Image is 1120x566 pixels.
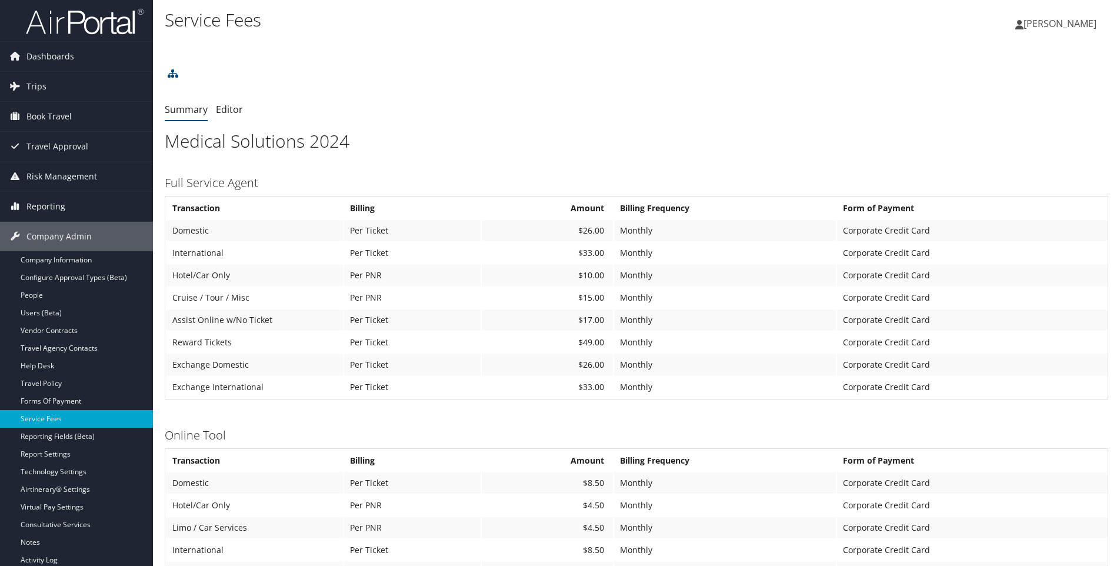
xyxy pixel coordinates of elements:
td: Cruise / Tour / Misc [166,287,343,308]
td: Per PNR [344,287,481,308]
th: Billing [344,450,481,471]
td: Per Ticket [344,332,481,353]
td: Corporate Credit Card [837,265,1106,286]
td: Exchange International [166,377,343,398]
td: Corporate Credit Card [837,332,1106,353]
span: Travel Approval [26,132,88,161]
td: Domestic [166,220,343,241]
td: Domestic [166,472,343,494]
span: Risk Management [26,162,97,191]
td: Monthly [614,517,835,538]
h1: Service Fees [165,8,794,32]
td: Limo / Car Services [166,517,343,538]
td: $4.50 [482,517,614,538]
td: $8.50 [482,472,614,494]
span: [PERSON_NAME] [1024,17,1096,30]
td: $33.00 [482,377,614,398]
td: Corporate Credit Card [837,472,1106,494]
th: Amount [482,450,614,471]
td: Hotel/Car Only [166,265,343,286]
h3: Online Tool [165,427,1108,444]
a: Editor [216,103,243,116]
td: Monthly [614,377,835,398]
td: Monthly [614,265,835,286]
th: Transaction [166,198,343,219]
span: Trips [26,72,46,101]
td: Monthly [614,540,835,561]
th: Form of Payment [837,450,1106,471]
td: Monthly [614,287,835,308]
td: Monthly [614,309,835,331]
td: Per PNR [344,495,481,516]
td: International [166,242,343,264]
th: Amount [482,198,614,219]
td: $10.00 [482,265,614,286]
span: Dashboards [26,42,74,71]
th: Form of Payment [837,198,1106,219]
td: $26.00 [482,354,614,375]
td: Per Ticket [344,242,481,264]
td: Monthly [614,220,835,241]
th: Billing Frequency [614,450,835,471]
td: Per Ticket [344,472,481,494]
td: $49.00 [482,332,614,353]
td: Corporate Credit Card [837,377,1106,398]
td: $15.00 [482,287,614,308]
td: Corporate Credit Card [837,309,1106,331]
th: Billing [344,198,481,219]
td: Monthly [614,495,835,516]
td: Monthly [614,354,835,375]
td: Corporate Credit Card [837,495,1106,516]
td: Monthly [614,332,835,353]
th: Transaction [166,450,343,471]
span: Book Travel [26,102,72,131]
a: [PERSON_NAME] [1015,6,1108,41]
td: Monthly [614,242,835,264]
span: Reporting [26,192,65,221]
td: International [166,540,343,561]
h3: Full Service Agent [165,175,1108,191]
td: Corporate Credit Card [837,540,1106,561]
th: Billing Frequency [614,198,835,219]
td: Exchange Domestic [166,354,343,375]
td: Per Ticket [344,309,481,331]
span: Company Admin [26,222,92,251]
td: Per Ticket [344,540,481,561]
td: $4.50 [482,495,614,516]
td: Per PNR [344,517,481,538]
td: Per PNR [344,265,481,286]
td: Reward Tickets [166,332,343,353]
td: Hotel/Car Only [166,495,343,516]
td: Monthly [614,472,835,494]
td: Per Ticket [344,377,481,398]
td: Corporate Credit Card [837,287,1106,308]
td: Corporate Credit Card [837,220,1106,241]
td: $26.00 [482,220,614,241]
td: Corporate Credit Card [837,242,1106,264]
td: Assist Online w/No Ticket [166,309,343,331]
td: Corporate Credit Card [837,517,1106,538]
img: airportal-logo.png [26,8,144,35]
td: $8.50 [482,540,614,561]
td: $33.00 [482,242,614,264]
h1: Medical Solutions 2024 [165,129,1108,154]
td: Corporate Credit Card [837,354,1106,375]
a: Summary [165,103,208,116]
td: Per Ticket [344,354,481,375]
td: $17.00 [482,309,614,331]
td: Per Ticket [344,220,481,241]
